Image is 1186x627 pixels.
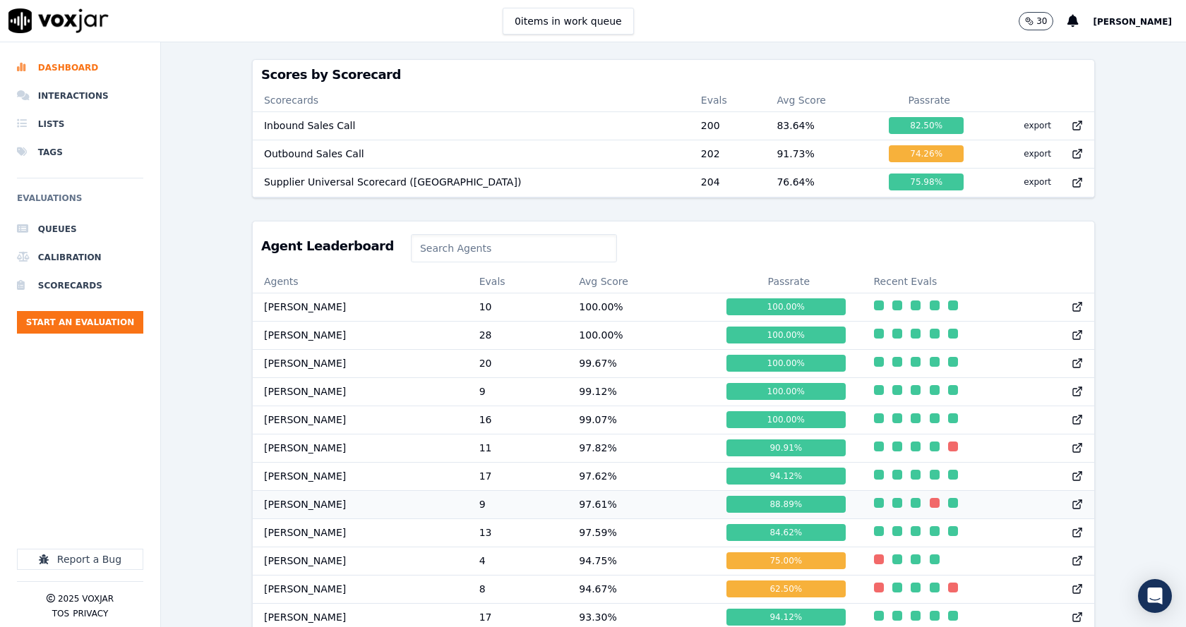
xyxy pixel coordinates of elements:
[1093,17,1172,27] span: [PERSON_NAME]
[568,293,715,321] td: 100.00 %
[568,434,715,462] td: 97.82 %
[568,349,715,377] td: 99.67 %
[468,349,568,377] td: 20
[726,411,845,428] div: 100.00 %
[73,608,108,619] button: Privacy
[253,349,468,377] td: [PERSON_NAME]
[503,8,634,35] button: 0items in work queue
[253,547,468,575] td: [PERSON_NAME]
[253,462,468,490] td: [PERSON_NAME]
[568,321,715,349] td: 100.00 %
[889,145,964,162] div: 74.26 %
[468,575,568,603] td: 8
[468,518,568,547] td: 13
[253,168,690,196] td: Supplier Universal Scorecard ([GEOGRAPHIC_DATA])
[17,215,143,243] a: Queues
[568,490,715,518] td: 97.61 %
[726,609,845,626] div: 94.12 %
[17,110,143,138] a: Lists
[253,140,690,168] td: Outbound Sales Call
[468,377,568,406] td: 9
[52,608,69,619] button: TOS
[726,298,845,315] div: 100.00 %
[8,8,109,33] img: voxjar logo
[1012,114,1062,137] button: export
[726,580,845,597] div: 62.50 %
[726,383,845,400] div: 100.00 %
[690,89,766,111] th: Evals
[17,138,143,166] a: Tags
[411,234,617,262] input: Search Agents
[726,355,845,372] div: 100.00 %
[765,89,877,111] th: Avg Score
[863,270,1094,293] th: Recent Evals
[261,240,394,252] h3: Agent Leaderboard
[568,575,715,603] td: 94.67 %
[17,272,143,300] a: Scorecards
[468,406,568,434] td: 16
[765,168,877,196] td: 76.64 %
[17,190,143,215] h6: Evaluations
[568,547,715,575] td: 94.75 %
[253,270,468,293] th: Agents
[568,406,715,434] td: 99.07 %
[253,518,468,547] td: [PERSON_NAME]
[765,111,877,140] td: 83.64 %
[253,490,468,518] td: [PERSON_NAME]
[253,111,690,140] td: Inbound Sales Call
[468,462,568,490] td: 17
[690,111,766,140] td: 200
[726,552,845,569] div: 75.00 %
[726,524,845,541] div: 84.62 %
[690,168,766,196] td: 204
[726,327,845,343] div: 100.00 %
[468,293,568,321] td: 10
[765,140,877,168] td: 91.73 %
[1138,579,1172,613] div: Open Intercom Messenger
[568,377,715,406] td: 99.12 %
[889,174,964,190] div: 75.98 %
[253,293,468,321] td: [PERSON_NAME]
[568,462,715,490] td: 97.62 %
[17,54,143,82] a: Dashboard
[1012,142,1062,165] button: export
[468,547,568,575] td: 4
[17,82,143,110] a: Interactions
[468,321,568,349] td: 28
[690,140,766,168] td: 202
[253,434,468,462] td: [PERSON_NAME]
[253,321,468,349] td: [PERSON_NAME]
[58,593,114,604] p: 2025 Voxjar
[715,270,862,293] th: Passrate
[1093,13,1186,30] button: [PERSON_NAME]
[1019,12,1067,30] button: 30
[568,518,715,547] td: 97.59 %
[253,377,468,406] td: [PERSON_NAME]
[568,270,715,293] th: Avg Score
[253,89,690,111] th: Scorecards
[468,490,568,518] td: 9
[17,549,143,570] button: Report a Bug
[468,434,568,462] td: 11
[1012,171,1062,193] button: export
[726,468,845,485] div: 94.12 %
[468,270,568,293] th: Evals
[726,496,845,513] div: 88.89 %
[17,243,143,272] a: Calibration
[726,439,845,456] div: 90.91 %
[877,89,981,111] th: Passrate
[1036,16,1047,27] p: 30
[261,68,1086,81] h3: Scores by Scorecard
[889,117,964,134] div: 82.50 %
[253,575,468,603] td: [PERSON_NAME]
[17,311,143,334] button: Start an Evaluation
[1019,12,1053,30] button: 30
[253,406,468,434] td: [PERSON_NAME]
